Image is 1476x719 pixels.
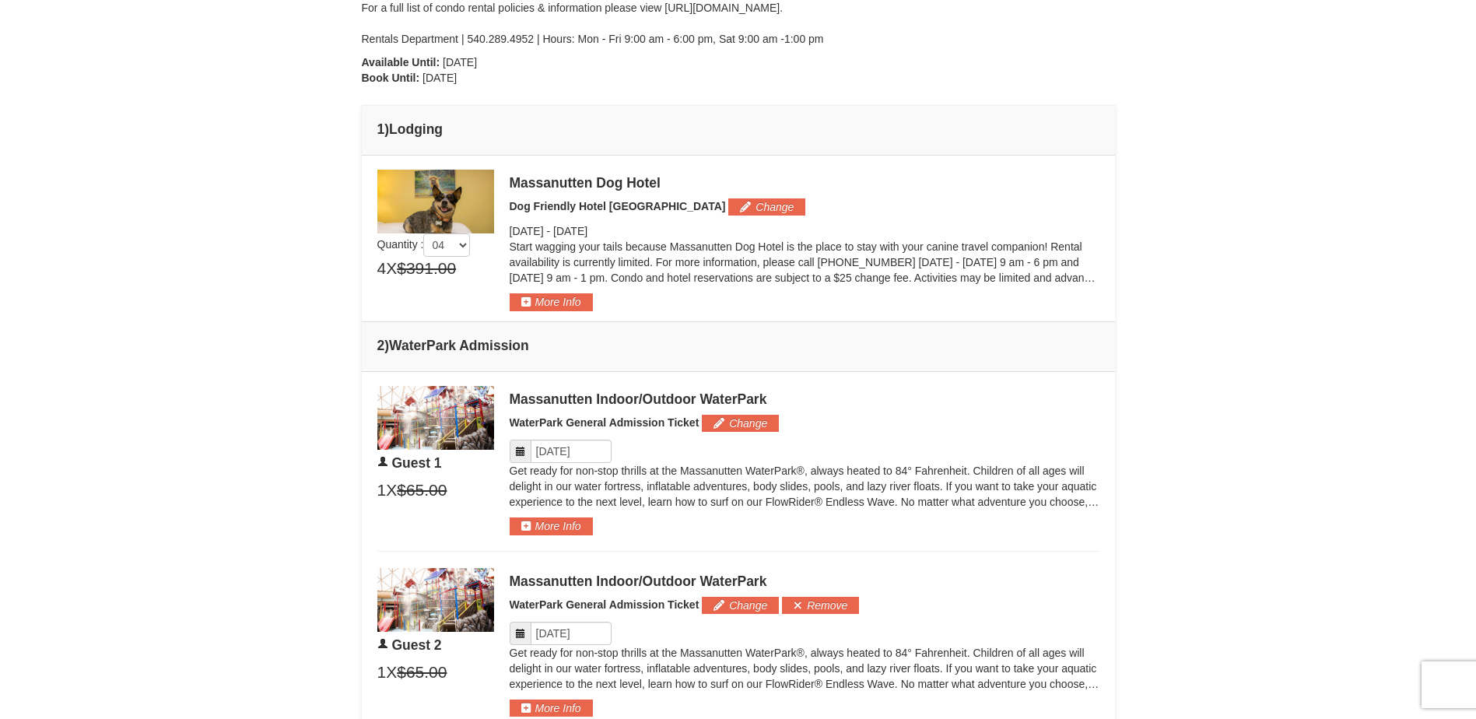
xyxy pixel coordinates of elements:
span: - [546,225,550,237]
img: 27428181-5-81c892a3.jpg [377,170,494,233]
span: WaterPark General Admission Ticket [510,598,699,611]
span: Guest 1 [391,455,441,471]
span: X [386,257,397,280]
button: More Info [510,517,593,535]
span: Guest 2 [391,637,441,653]
span: $65.00 [397,479,447,502]
span: 1 [377,661,387,684]
div: Massanutten Dog Hotel [510,175,1099,191]
span: WaterPark General Admission Ticket [510,416,699,429]
div: Massanutten Indoor/Outdoor WaterPark [510,573,1099,589]
img: 6619917-1403-22d2226d.jpg [377,568,494,632]
button: More Info [510,293,593,310]
span: X [386,661,397,684]
h4: 1 Lodging [377,121,1099,137]
button: Remove [782,597,859,614]
h4: 2 WaterPark Admission [377,338,1099,353]
p: Get ready for non-stop thrills at the Massanutten WaterPark®, always heated to 84° Fahrenheit. Ch... [510,463,1099,510]
span: $65.00 [397,661,447,684]
span: X [386,479,397,502]
button: Change [728,198,805,216]
span: [DATE] [422,72,457,84]
span: [DATE] [553,225,587,237]
strong: Book Until: [362,72,420,84]
span: Quantity : [377,238,471,251]
span: 1 [377,479,387,502]
span: ) [384,121,389,137]
span: Dog Friendly Hotel [GEOGRAPHIC_DATA] [510,200,726,212]
span: [DATE] [443,56,477,68]
button: Change [702,597,779,614]
p: Get ready for non-stop thrills at the Massanutten WaterPark®, always heated to 84° Fahrenheit. Ch... [510,645,1099,692]
span: $391.00 [397,257,456,280]
p: Start wagging your tails because Massanutten Dog Hotel is the place to stay with your canine trav... [510,239,1099,286]
span: ) [384,338,389,353]
span: 4 [377,257,387,280]
button: Change [702,415,779,432]
img: 6619917-1403-22d2226d.jpg [377,386,494,450]
div: Massanutten Indoor/Outdoor WaterPark [510,391,1099,407]
span: [DATE] [510,225,544,237]
button: More Info [510,700,593,717]
strong: Available Until: [362,56,440,68]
